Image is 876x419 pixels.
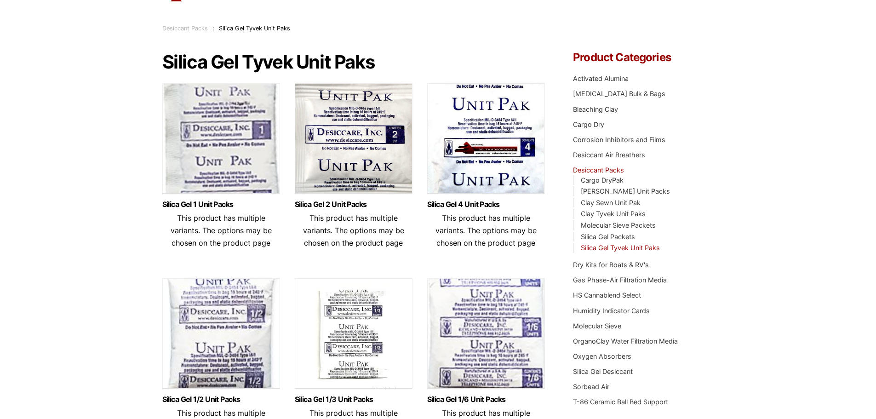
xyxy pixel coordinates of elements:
[573,352,631,360] a: Oxygen Absorbers
[573,75,629,82] a: Activated Alumina
[573,166,624,174] a: Desiccant Packs
[162,25,208,32] a: Desiccant Packs
[573,276,667,284] a: Gas Phase-Air Filtration Media
[581,221,656,229] a: Molecular Sieve Packets
[573,136,665,143] a: Corrosion Inhibitors and Films
[581,199,641,207] a: Clay Sewn Unit Pak
[573,367,633,375] a: Silica Gel Desiccant
[573,105,618,113] a: Bleaching Clay
[427,201,545,208] a: Silica Gel 4 Unit Packs
[581,176,624,184] a: Cargo DryPak
[573,383,609,390] a: Sorbead Air
[581,210,646,218] a: Clay Tyvek Unit Paks
[581,244,660,252] a: Silica Gel Tyvek Unit Paks
[303,213,404,247] span: This product has multiple variants. The options may be chosen on the product page
[573,337,678,345] a: OrganoClay Water Filtration Media
[162,201,280,208] a: Silica Gel 1 Unit Packs
[581,233,635,241] a: Silica Gel Packets
[162,52,546,72] h1: Silica Gel Tyvek Unit Paks
[295,201,412,208] a: Silica Gel 2 Unit Packs
[295,396,412,403] a: Silica Gel 1/3 Unit Packs
[573,322,621,330] a: Molecular Sieve
[573,307,650,315] a: Humidity Indicator Cards
[219,25,290,32] span: Silica Gel Tyvek Unit Paks
[162,396,280,403] a: Silica Gel 1/2 Unit Packs
[573,291,641,299] a: HS Cannablend Select
[573,261,649,269] a: Dry Kits for Boats & RV's
[427,396,545,403] a: Silica Gel 1/6 Unit Packs
[581,187,670,195] a: [PERSON_NAME] Unit Packs
[573,151,645,159] a: Desiccant Air Breathers
[573,90,665,98] a: [MEDICAL_DATA] Bulk & Bags
[435,213,537,247] span: This product has multiple variants. The options may be chosen on the product page
[171,213,272,247] span: This product has multiple variants. The options may be chosen on the product page
[573,398,668,406] a: T-86 Ceramic Ball Bed Support
[212,25,214,32] span: :
[573,121,604,128] a: Cargo Dry
[573,52,714,63] h4: Product Categories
